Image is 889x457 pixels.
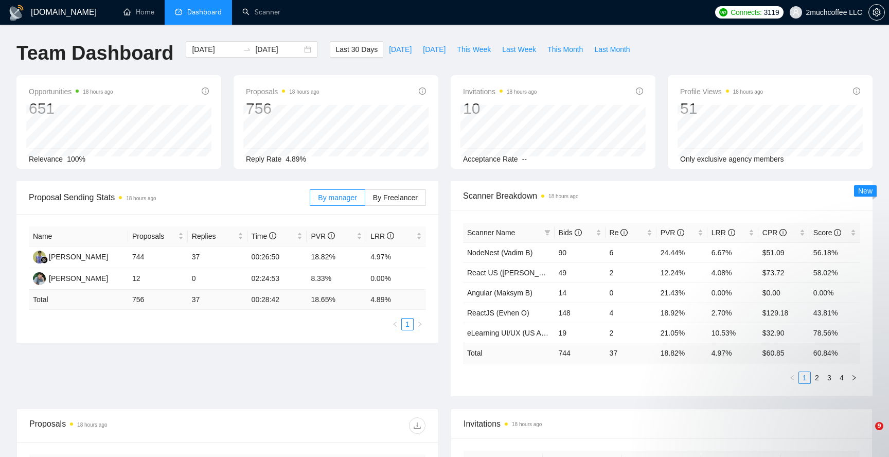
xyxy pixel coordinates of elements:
[875,422,883,430] span: 9
[606,242,656,262] td: 6
[733,89,763,95] time: 18 hours ago
[463,189,860,202] span: Scanner Breakdown
[575,229,582,236] span: info-circle
[389,318,401,330] li: Previous Page
[243,45,251,54] span: swap-right
[307,247,366,268] td: 18.82%
[247,290,307,310] td: 00:28:42
[680,85,763,98] span: Profile Views
[77,422,107,428] time: 18 hours ago
[366,268,426,290] td: 0.00%
[606,343,656,363] td: 37
[83,89,113,95] time: 18 hours ago
[387,232,394,239] span: info-circle
[606,303,656,323] td: 4
[128,290,188,310] td: 756
[243,45,251,54] span: to
[656,262,707,283] td: 12.24%
[402,319,413,330] a: 1
[555,343,606,363] td: 744
[555,283,606,303] td: 14
[512,421,542,427] time: 18 hours ago
[188,268,247,290] td: 0
[463,343,555,363] td: Total
[370,232,394,240] span: LRR
[175,8,182,15] span: dashboard
[41,256,48,263] img: gigradar-bm.png
[410,421,425,430] span: download
[33,252,108,260] a: AD[PERSON_NAME]
[656,242,707,262] td: 24.44%
[246,85,319,98] span: Proposals
[731,7,761,18] span: Connects:
[187,8,222,16] span: Dashboard
[719,8,727,16] img: upwork-logo.png
[463,85,537,98] span: Invitations
[594,44,630,55] span: Last Month
[507,89,537,95] time: 18 hours ago
[542,225,553,240] span: filter
[192,44,239,55] input: Start date
[389,44,412,55] span: [DATE]
[49,273,108,284] div: [PERSON_NAME]
[33,272,46,285] img: DM
[392,321,398,327] span: left
[202,87,209,95] span: info-circle
[128,226,188,247] th: Proposals
[656,323,707,343] td: 21.05%
[559,228,582,237] span: Bids
[463,99,537,118] div: 10
[289,89,319,95] time: 18 hours ago
[335,44,378,55] span: Last 30 Days
[29,191,310,204] span: Proposal Sending Stats
[656,283,707,303] td: 21.43%
[286,155,306,163] span: 4.89%
[417,321,423,327] span: right
[544,230,550,236] span: filter
[680,155,784,163] span: Only exclusive agency members
[318,194,357,202] span: By manager
[123,8,154,16] a: homeHome
[389,318,401,330] button: left
[311,232,335,240] span: PVR
[188,226,247,247] th: Replies
[467,249,532,257] a: NodeNest (Vadim B)
[33,274,108,282] a: DM[PERSON_NAME]
[29,85,113,98] span: Opportunities
[496,41,542,58] button: Last Week
[366,247,426,268] td: 4.97%
[869,8,884,16] span: setting
[192,231,236,242] span: Replies
[409,417,425,434] button: download
[467,329,568,337] a: eLearning UI/UX (US Andrey Z)
[548,194,578,199] time: 18 hours ago
[246,155,281,163] span: Reply Rate
[242,8,280,16] a: searchScanner
[423,44,446,55] span: [DATE]
[764,7,779,18] span: 3119
[555,323,606,343] td: 19
[246,99,319,118] div: 756
[252,232,276,240] span: Time
[255,44,302,55] input: End date
[414,318,426,330] button: right
[853,87,860,95] span: info-circle
[451,41,496,58] button: This Week
[858,187,873,195] span: New
[33,251,46,263] img: AD
[522,155,527,163] span: --
[464,417,860,430] span: Invitations
[417,41,451,58] button: [DATE]
[247,247,307,268] td: 00:26:50
[656,343,707,363] td: 18.82 %
[457,44,491,55] span: This Week
[67,155,85,163] span: 100%
[414,318,426,330] li: Next Page
[467,269,564,277] a: React US ([PERSON_NAME])
[29,417,227,434] div: Proposals
[606,262,656,283] td: 2
[29,226,128,247] th: Name
[467,228,515,237] span: Scanner Name
[467,289,532,297] a: Angular (Maksym B)
[792,9,799,16] span: user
